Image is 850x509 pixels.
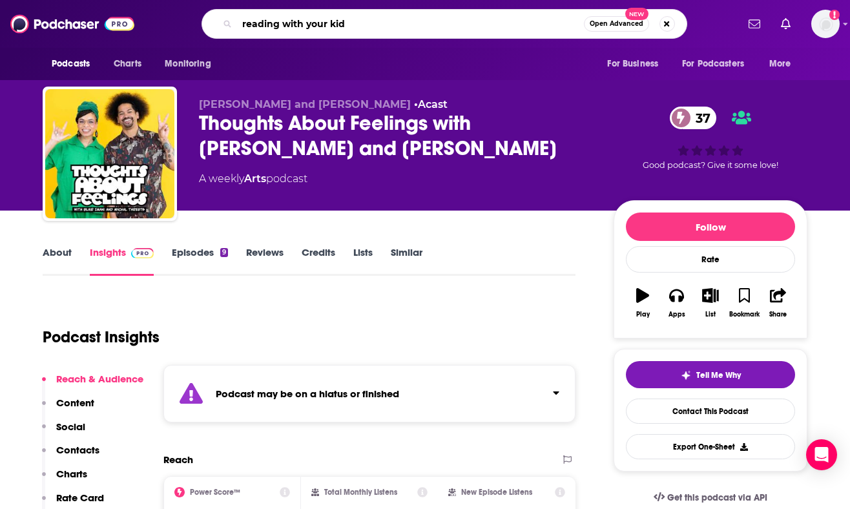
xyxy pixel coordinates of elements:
a: Show notifications dropdown [743,13,765,35]
button: open menu [598,52,674,76]
button: open menu [43,52,107,76]
span: 37 [683,107,717,129]
span: Podcasts [52,55,90,73]
span: [PERSON_NAME] and [PERSON_NAME] [199,98,411,110]
p: Social [56,421,85,433]
span: For Podcasters [682,55,744,73]
div: 37Good podcast? Give it some love! [614,98,807,178]
button: List [694,280,727,326]
span: Open Advanced [590,21,643,27]
p: Charts [56,468,87,480]
a: 37 [670,107,717,129]
h2: Total Monthly Listens [324,488,397,497]
h1: Podcast Insights [43,327,160,347]
img: Podchaser Pro [131,248,154,258]
a: InsightsPodchaser Pro [90,246,154,276]
span: • [414,98,448,110]
div: Open Intercom Messenger [806,439,837,470]
span: Good podcast? Give it some love! [643,160,778,170]
button: Charts [42,468,87,492]
div: Search podcasts, credits, & more... [202,9,687,39]
button: Contacts [42,444,99,468]
span: For Business [607,55,658,73]
h2: Reach [163,453,193,466]
p: Reach & Audience [56,373,143,385]
a: Lists [353,246,373,276]
span: Charts [114,55,141,73]
button: Open AdvancedNew [584,16,649,32]
strong: Podcast may be on a hiatus or finished [216,388,399,400]
img: Thoughts About Feelings with Blair Imani and Mychal Threets [45,89,174,218]
p: Content [56,397,94,409]
div: Apps [669,311,685,318]
span: Get this podcast via API [667,492,767,503]
section: Click to expand status details [163,365,575,422]
button: tell me why sparkleTell Me Why [626,361,795,388]
h2: New Episode Listens [461,488,532,497]
div: 9 [220,248,228,257]
a: Contact This Podcast [626,399,795,424]
svg: Add a profile image [829,10,840,20]
button: open menu [674,52,763,76]
img: tell me why sparkle [681,370,691,380]
div: Share [769,311,787,318]
button: open menu [760,52,807,76]
a: About [43,246,72,276]
div: A weekly podcast [199,171,307,187]
button: Show profile menu [811,10,840,38]
button: Share [762,280,795,326]
div: Play [636,311,650,318]
span: New [625,8,648,20]
img: Podchaser - Follow, Share and Rate Podcasts [10,12,134,36]
button: Social [42,421,85,444]
a: Credits [302,246,335,276]
a: Charts [105,52,149,76]
p: Rate Card [56,492,104,504]
a: Acast [418,98,448,110]
div: List [705,311,716,318]
p: Contacts [56,444,99,456]
button: Apps [659,280,693,326]
div: Bookmark [729,311,760,318]
a: Show notifications dropdown [776,13,796,35]
button: open menu [156,52,227,76]
button: Play [626,280,659,326]
a: Similar [391,246,422,276]
span: More [769,55,791,73]
input: Search podcasts, credits, & more... [237,14,584,34]
button: Reach & Audience [42,373,143,397]
button: Export One-Sheet [626,434,795,459]
span: Tell Me Why [696,370,741,380]
button: Content [42,397,94,421]
div: Rate [626,246,795,273]
a: Arts [244,172,266,185]
a: Episodes9 [172,246,228,276]
h2: Power Score™ [190,488,240,497]
span: Monitoring [165,55,211,73]
a: Reviews [246,246,284,276]
img: User Profile [811,10,840,38]
button: Follow [626,213,795,241]
button: Bookmark [727,280,761,326]
span: Logged in as BenLaurro [811,10,840,38]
